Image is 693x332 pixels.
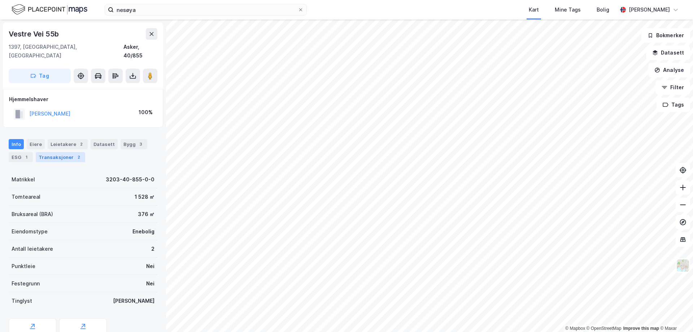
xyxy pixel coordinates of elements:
[36,152,85,162] div: Transaksjoner
[135,193,154,201] div: 1 528 ㎡
[657,297,693,332] div: Kontrollprogram for chat
[623,326,659,331] a: Improve this map
[23,154,30,161] div: 1
[9,69,71,83] button: Tag
[139,108,153,117] div: 100%
[565,326,585,331] a: Mapbox
[12,262,35,271] div: Punktleie
[12,297,32,305] div: Tinglyst
[646,46,690,60] button: Datasett
[655,80,690,95] button: Filter
[12,175,35,184] div: Matrikkel
[78,141,85,148] div: 2
[123,43,157,60] div: Asker, 40/855
[629,5,670,14] div: [PERSON_NAME]
[597,5,609,14] div: Bolig
[113,297,154,305] div: [PERSON_NAME]
[9,139,24,149] div: Info
[9,152,33,162] div: ESG
[151,245,154,253] div: 2
[91,139,118,149] div: Datasett
[48,139,88,149] div: Leietakere
[146,262,154,271] div: Nei
[137,141,144,148] div: 3
[648,63,690,77] button: Analyse
[12,3,87,16] img: logo.f888ab2527a4732fd821a326f86c7f29.svg
[114,4,298,15] input: Søk på adresse, matrikkel, gårdeiere, leietakere eller personer
[555,5,581,14] div: Mine Tags
[9,28,60,40] div: Vestre Vei 55b
[27,139,45,149] div: Eiere
[12,193,40,201] div: Tomteareal
[138,210,154,219] div: 376 ㎡
[146,279,154,288] div: Nei
[12,245,53,253] div: Antall leietakere
[132,227,154,236] div: Enebolig
[529,5,539,14] div: Kart
[587,326,622,331] a: OpenStreetMap
[12,227,48,236] div: Eiendomstype
[75,154,82,161] div: 2
[106,175,154,184] div: 3203-40-855-0-0
[121,139,147,149] div: Bygg
[12,210,53,219] div: Bruksareal (BRA)
[9,95,157,104] div: Hjemmelshaver
[676,259,690,272] img: Z
[657,297,693,332] iframe: Chat Widget
[12,279,40,288] div: Festegrunn
[9,43,123,60] div: 1397, [GEOGRAPHIC_DATA], [GEOGRAPHIC_DATA]
[657,98,690,112] button: Tags
[641,28,690,43] button: Bokmerker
